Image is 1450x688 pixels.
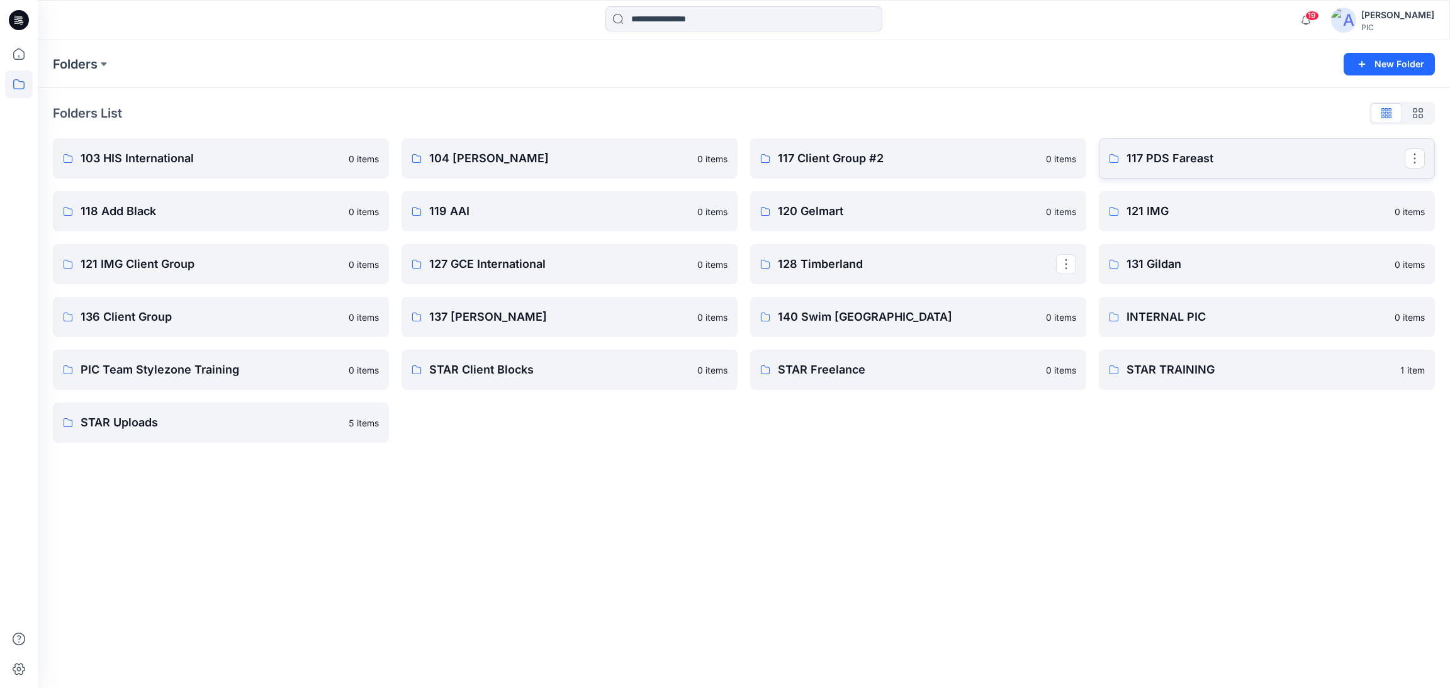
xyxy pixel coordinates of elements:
p: 118 Add Black [81,203,341,220]
p: 5 items [349,416,379,430]
p: 103 HIS International [81,150,341,167]
p: 0 items [1046,152,1076,165]
a: STAR Uploads5 items [53,402,389,443]
p: 121 IMG Client Group [81,255,341,273]
p: 137 [PERSON_NAME] [429,308,690,326]
a: STAR TRAINING1 item [1099,350,1435,390]
p: STAR Uploads [81,414,341,431]
p: 119 AAI [429,203,690,220]
p: 104 [PERSON_NAME] [429,150,690,167]
p: 0 items [1395,258,1425,271]
span: 19 [1305,11,1319,21]
p: 0 items [1046,363,1076,377]
p: STAR TRAINING [1127,361,1393,379]
p: 0 items [349,258,379,271]
p: 0 items [1046,205,1076,218]
p: 0 items [1046,311,1076,324]
a: Folders [53,55,98,73]
p: STAR Freelance [778,361,1038,379]
p: 0 items [349,205,379,218]
a: 131 Gildan0 items [1099,244,1435,284]
a: 121 IMG Client Group0 items [53,244,389,284]
a: INTERNAL PIC0 items [1099,297,1435,337]
a: 118 Add Black0 items [53,191,389,231]
a: 128 Timberland [750,244,1086,284]
p: 0 items [697,152,728,165]
a: 137 [PERSON_NAME]0 items [402,297,738,337]
p: STAR Client Blocks [429,361,690,379]
p: 121 IMG [1127,203,1387,220]
p: 1 item [1400,363,1425,377]
a: STAR Client Blocks0 items [402,350,738,390]
p: 128 Timberland [778,255,1056,273]
div: PIC [1361,23,1434,32]
a: 104 [PERSON_NAME]0 items [402,138,738,179]
a: 127 GCE International0 items [402,244,738,284]
p: 0 items [349,152,379,165]
a: PIC Team Stylezone Training0 items [53,350,389,390]
p: 0 items [1395,311,1425,324]
a: 103 HIS International0 items [53,138,389,179]
p: 0 items [697,205,728,218]
a: 140 Swim [GEOGRAPHIC_DATA]0 items [750,297,1086,337]
p: 117 Client Group #2 [778,150,1038,167]
a: 136 Client Group0 items [53,297,389,337]
p: 0 items [697,363,728,377]
p: PIC Team Stylezone Training [81,361,341,379]
button: New Folder [1344,53,1435,75]
p: 0 items [349,311,379,324]
p: Folders List [53,104,122,123]
a: 117 PDS Fareast [1099,138,1435,179]
img: avatar [1331,8,1356,33]
p: 0 items [1395,205,1425,218]
p: 0 items [349,363,379,377]
a: STAR Freelance0 items [750,350,1086,390]
p: 120 Gelmart [778,203,1038,220]
p: 136 Client Group [81,308,341,326]
p: 131 Gildan [1127,255,1387,273]
a: 121 IMG0 items [1099,191,1435,231]
a: 117 Client Group #20 items [750,138,1086,179]
p: 140 Swim [GEOGRAPHIC_DATA] [778,308,1038,326]
p: INTERNAL PIC [1127,308,1387,326]
p: 0 items [697,258,728,271]
p: 117 PDS Fareast [1127,150,1405,167]
a: 119 AAI0 items [402,191,738,231]
p: 0 items [697,311,728,324]
div: [PERSON_NAME] [1361,8,1434,23]
p: 127 GCE International [429,255,690,273]
a: 120 Gelmart0 items [750,191,1086,231]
